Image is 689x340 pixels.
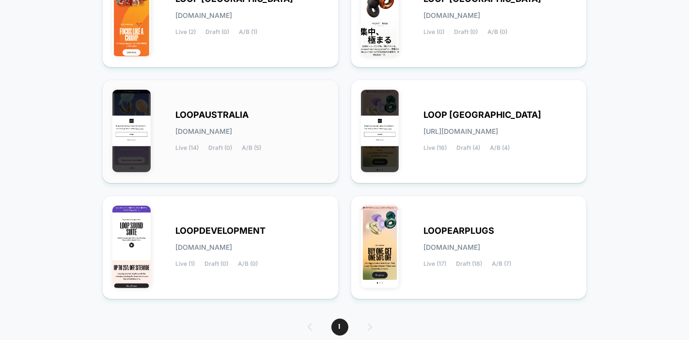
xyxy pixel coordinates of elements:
span: Live (2) [175,29,196,35]
span: Live (14) [175,145,199,151]
span: [DOMAIN_NAME] [424,244,481,251]
span: A/B (1) [239,29,257,35]
span: Draft (0) [454,29,478,35]
span: Draft (0) [204,260,228,267]
span: A/B (5) [242,145,261,151]
span: Draft (0) [208,145,232,151]
span: [DOMAIN_NAME] [424,12,481,19]
span: A/B (0) [238,260,258,267]
span: A/B (7) [492,260,512,267]
span: Live (0) [424,29,445,35]
span: [DOMAIN_NAME] [175,12,232,19]
span: 1 [331,319,348,336]
span: LOOPDEVELOPMENT [175,227,266,234]
span: LOOPEARPLUGS [424,227,495,234]
span: A/B (4) [490,145,510,151]
span: Draft (18) [456,260,483,267]
span: A/B (0) [488,29,508,35]
span: Live (16) [424,145,447,151]
img: LOOPEARPLUGS [361,206,399,288]
span: LOOP [GEOGRAPHIC_DATA] [424,112,542,118]
span: Live (1) [175,260,195,267]
img: LOOPDEVELOPMENT [112,206,151,288]
span: LOOPAUSTRALIA [175,112,249,118]
span: [DOMAIN_NAME] [175,244,232,251]
img: LOOP_UNITED_STATES [361,90,399,172]
span: Live (17) [424,260,447,267]
span: Draft (4) [457,145,481,151]
span: [URL][DOMAIN_NAME] [424,128,499,135]
img: LOOPAUSTRALIA [112,90,151,172]
span: [DOMAIN_NAME] [175,128,232,135]
span: Draft (0) [205,29,229,35]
